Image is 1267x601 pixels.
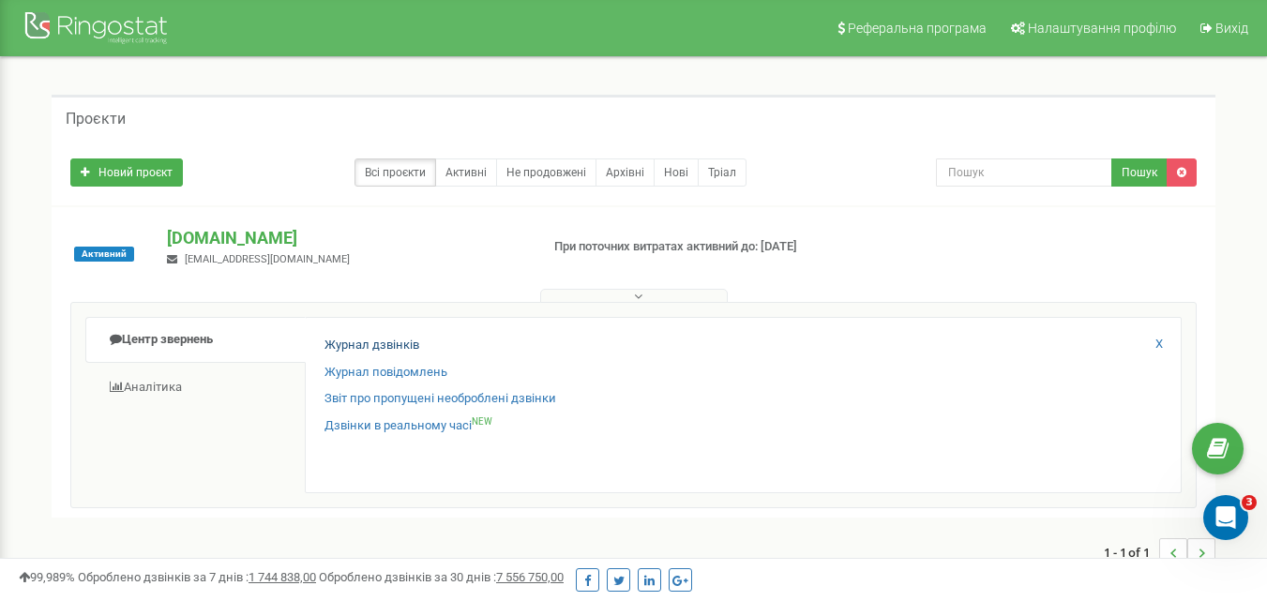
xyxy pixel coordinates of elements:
[1215,21,1248,36] span: Вихід
[1155,336,1163,353] a: X
[848,21,987,36] span: Реферальна програма
[249,570,316,584] u: 1 744 838,00
[472,416,492,427] sup: NEW
[185,253,350,265] span: [EMAIL_ADDRESS][DOMAIN_NAME]
[1111,158,1168,187] button: Пошук
[324,417,492,435] a: Дзвінки в реальному часіNEW
[936,158,1112,187] input: Пошук
[354,158,436,187] a: Всі проєкти
[74,247,134,262] span: Активний
[324,364,447,382] a: Журнал повідомлень
[1203,495,1248,540] iframe: Intercom live chat
[324,390,556,408] a: Звіт про пропущені необроблені дзвінки
[70,158,183,187] a: Новий проєкт
[167,226,523,250] p: [DOMAIN_NAME]
[19,570,75,584] span: 99,989%
[496,570,564,584] u: 7 556 750,00
[654,158,699,187] a: Нові
[324,337,419,354] a: Журнал дзвінків
[1028,21,1176,36] span: Налаштування профілю
[554,238,815,256] p: При поточних витратах активний до: [DATE]
[85,365,306,411] a: Аналiтика
[319,570,564,584] span: Оброблено дзвінків за 30 днів :
[1104,538,1159,566] span: 1 - 1 of 1
[435,158,497,187] a: Активні
[698,158,747,187] a: Тріал
[1104,519,1215,585] nav: ...
[596,158,655,187] a: Архівні
[1242,495,1257,510] span: 3
[66,111,126,128] h5: Проєкти
[85,317,306,363] a: Центр звернень
[496,158,596,187] a: Не продовжені
[78,570,316,584] span: Оброблено дзвінків за 7 днів :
